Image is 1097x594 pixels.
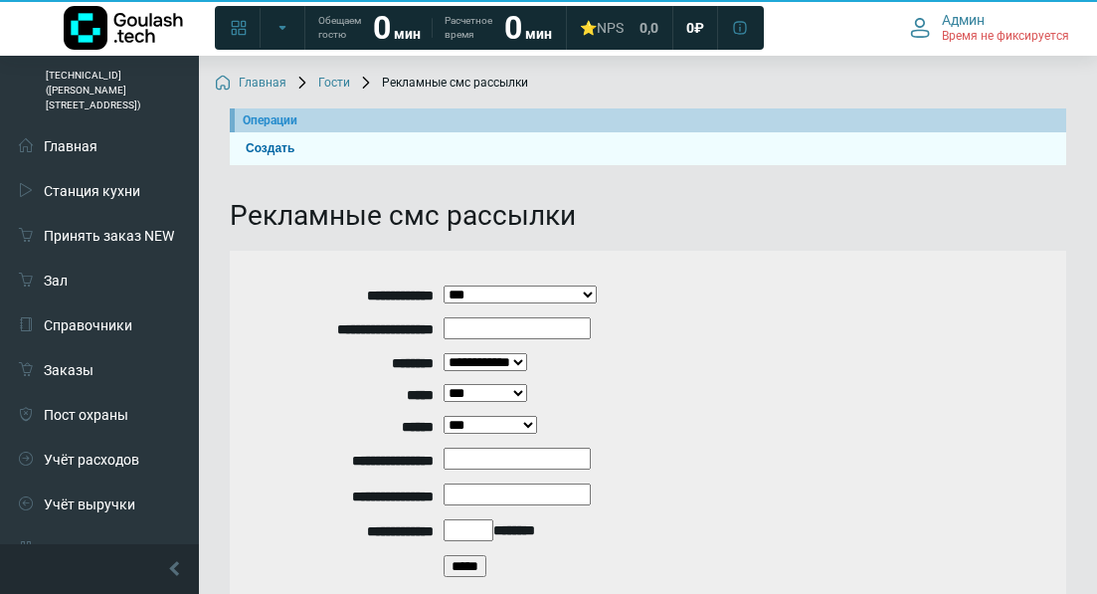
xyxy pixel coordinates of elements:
span: Время не фиксируется [942,29,1069,45]
a: 0 ₽ [674,10,716,46]
strong: 0 [373,9,391,47]
span: ₽ [694,19,704,37]
span: 0,0 [640,19,658,37]
div: Операции [243,111,1058,129]
span: мин [394,26,421,42]
h1: Рекламные смс рассылки [230,199,1066,233]
span: мин [525,26,552,42]
span: Рекламные смс рассылки [358,76,528,92]
img: Логотип компании Goulash.tech [64,6,183,50]
div: ⭐ [580,19,624,37]
span: Админ [942,11,985,29]
a: Гости [294,76,350,92]
button: Админ Время не фиксируется [898,7,1081,49]
span: Расчетное время [445,14,492,42]
a: Главная [215,76,286,92]
strong: 0 [504,9,522,47]
span: Обещаем гостю [318,14,361,42]
a: Обещаем гостю 0 мин Расчетное время 0 мин [306,10,564,46]
a: Создать [238,139,1058,158]
span: NPS [597,20,624,36]
a: ⭐NPS 0,0 [568,10,670,46]
span: 0 [686,19,694,37]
